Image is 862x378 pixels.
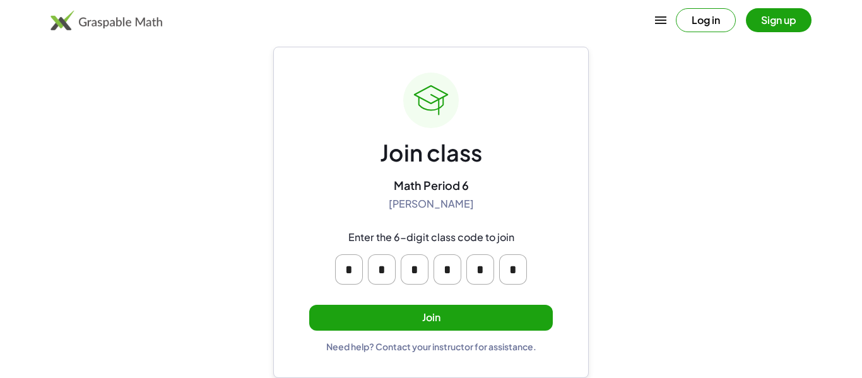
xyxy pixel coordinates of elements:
div: [PERSON_NAME] [389,198,474,211]
div: Need help? Contact your instructor for assistance. [326,341,536,352]
input: Please enter OTP character 6 [499,254,527,285]
input: Please enter OTP character 1 [335,254,363,285]
input: Please enter OTP character 4 [434,254,461,285]
button: Log in [676,8,736,32]
div: Enter the 6-digit class code to join [348,231,514,244]
button: Join [309,305,553,331]
input: Please enter OTP character 2 [368,254,396,285]
input: Please enter OTP character 3 [401,254,428,285]
div: Join class [380,138,482,168]
button: Sign up [746,8,812,32]
div: Math Period 6 [394,178,469,192]
input: Please enter OTP character 5 [466,254,494,285]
